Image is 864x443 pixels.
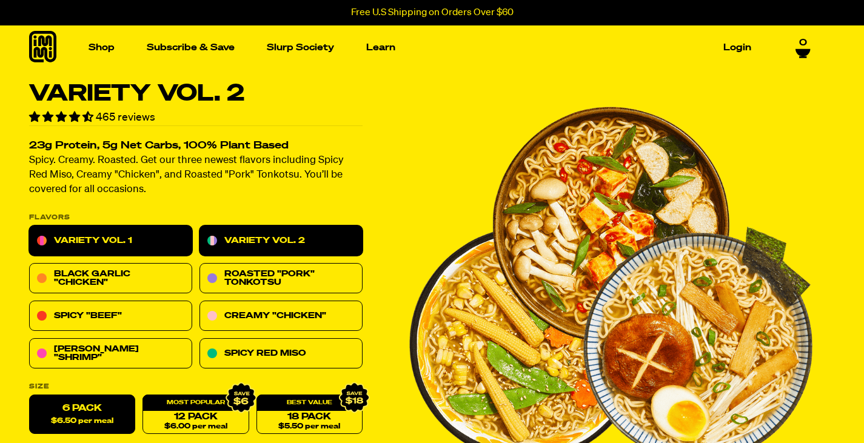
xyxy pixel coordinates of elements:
p: Flavors [29,215,363,221]
a: 18 Pack$5.50 per meal [256,395,363,435]
span: 4.70 stars [29,112,96,123]
a: 0 [795,38,811,58]
a: Creamy "Chicken" [199,301,363,331]
a: Subscribe & Save [142,38,239,57]
h2: 23g Protein, 5g Net Carbs, 100% Plant Based [29,141,363,152]
a: Login [718,38,756,57]
iframe: Marketing Popup [6,387,128,437]
a: Roasted "Pork" Tonkotsu [199,264,363,294]
a: Variety Vol. 2 [199,226,363,256]
p: Free U.S Shipping on Orders Over $60 [351,7,514,18]
a: Spicy Red Miso [199,339,363,369]
a: Shop [84,38,119,57]
h1: Variety Vol. 2 [29,82,363,105]
span: 0 [799,38,807,48]
span: $5.50 per meal [278,423,340,431]
a: Black Garlic "Chicken" [29,264,192,294]
nav: Main navigation [84,25,756,70]
a: [PERSON_NAME] "Shrimp" [29,339,192,369]
a: Variety Vol. 1 [29,226,192,256]
a: Learn [361,38,400,57]
a: 12 Pack$6.00 per meal [142,395,249,435]
span: 465 reviews [96,112,155,123]
p: Spicy. Creamy. Roasted. Get our three newest flavors including Spicy Red Miso, Creamy "Chicken", ... [29,154,363,198]
a: Spicy "Beef" [29,301,192,331]
label: Size [29,384,363,390]
span: $6.00 per meal [164,423,227,431]
a: Slurp Society [262,38,339,57]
